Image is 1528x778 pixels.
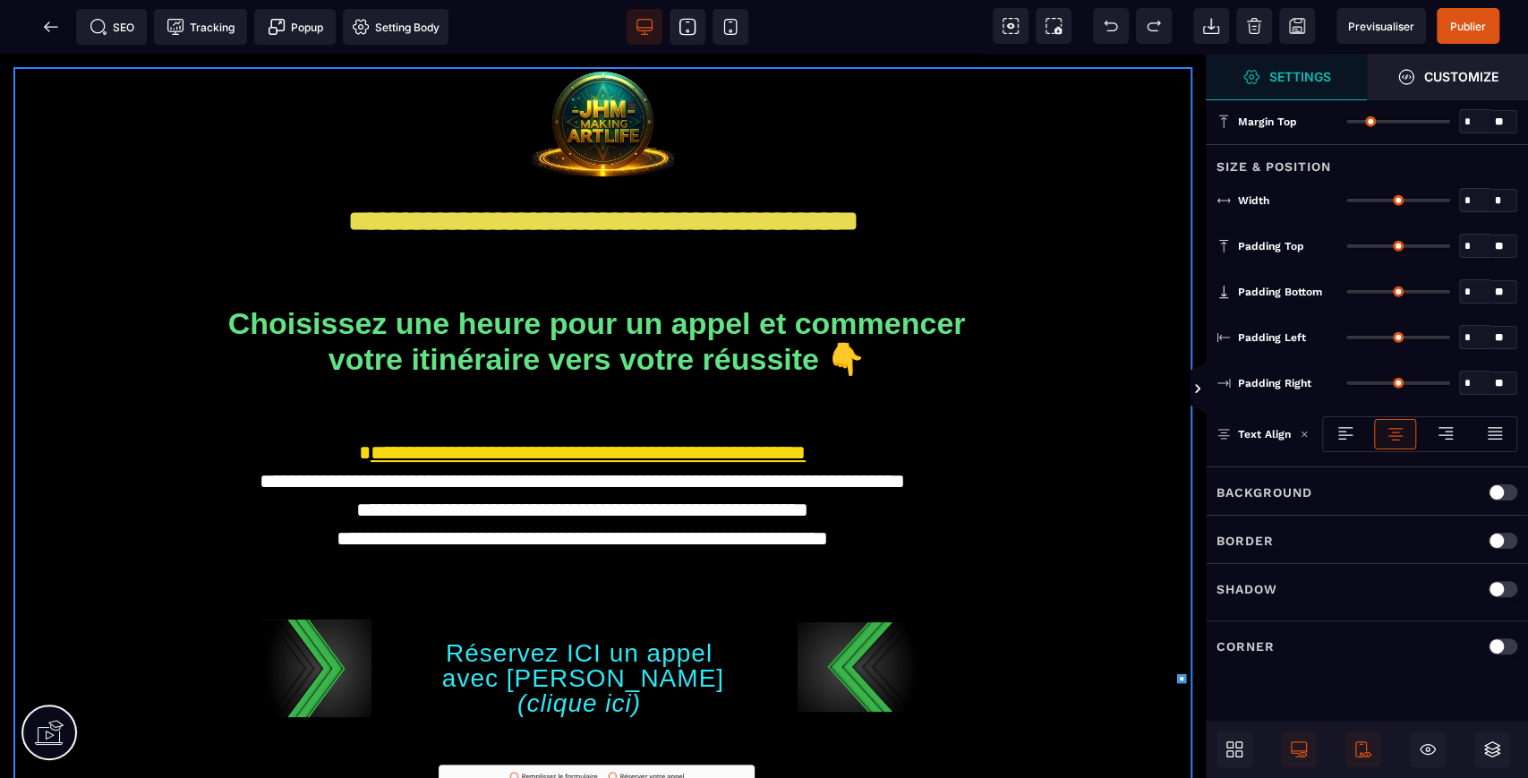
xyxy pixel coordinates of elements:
h1: Choisissez une heure pour un appel et commencer votre itinéraire vers votre réussite 👇 [201,244,993,332]
img: loading [1300,430,1309,439]
span: Padding Left [1238,330,1306,345]
span: Open Layers [1474,731,1510,767]
span: Padding Right [1238,376,1311,390]
span: Padding Bottom [1238,285,1322,299]
span: Previsualiser [1348,20,1414,33]
img: da25f777a3d431e6b37ceca4ae1f9cc6_Logo2025_JHM_Making_Artlife-alpha.png [532,13,673,124]
strong: Settings [1269,70,1331,83]
span: Hide/Show Block [1410,731,1446,767]
p: Border [1216,530,1274,551]
span: Open Style Manager [1367,54,1528,100]
span: Popup [268,18,323,36]
span: Width [1238,193,1269,208]
span: Mobile Only [1345,731,1381,767]
div: Size & Position [1206,144,1528,177]
strong: Customize [1424,70,1498,83]
img: 1b54f86007d59d04046afb2ec75e1f78_istockphoto-1154080600-612x612.jpg [262,566,371,663]
span: Publier [1450,20,1486,33]
a: Réservez ICI un appel avec [PERSON_NAME](clique ici) [432,587,725,663]
span: Open Blocks [1216,731,1252,767]
span: Tracking [166,18,235,36]
span: Setting Body [352,18,440,36]
span: Settings [1206,54,1367,100]
span: Desktop Only [1281,731,1317,767]
img: ea09f3e71ff6399232b8e257d7101daa_fleche_2.jpg [798,566,921,658]
span: Padding Top [1238,239,1304,253]
p: Background [1216,482,1312,503]
span: Preview [1336,8,1426,44]
span: Screenshot [1036,8,1071,44]
span: View components [993,8,1029,44]
p: Corner [1216,636,1275,657]
p: Text Align [1216,425,1291,443]
span: Margin Top [1238,115,1297,129]
span: SEO [90,18,134,36]
p: Shadow [1216,578,1277,600]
